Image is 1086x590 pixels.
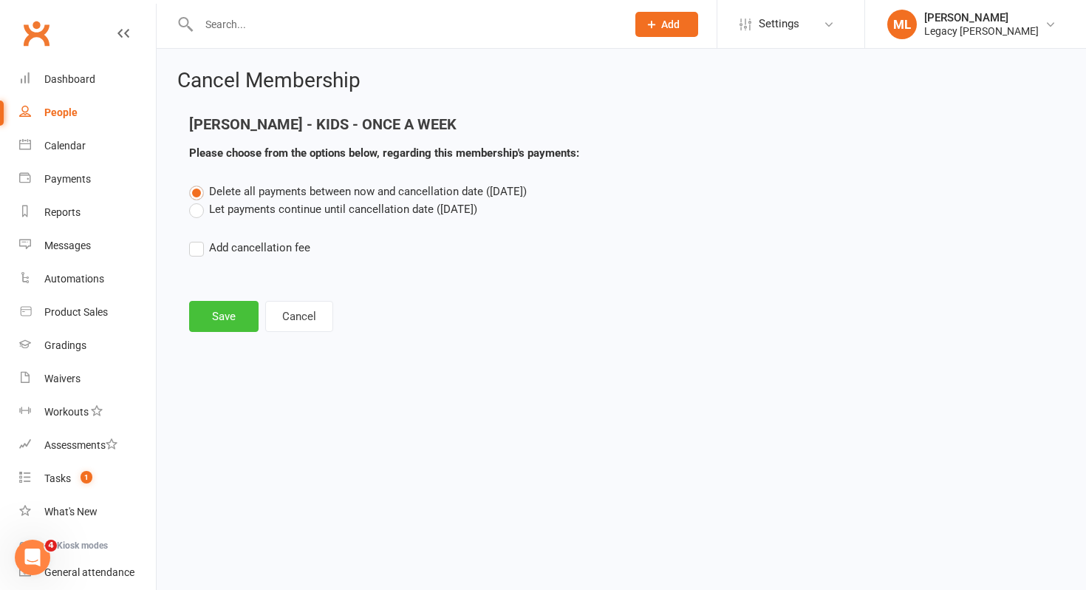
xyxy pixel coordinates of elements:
[924,24,1039,38] div: Legacy [PERSON_NAME]
[44,106,78,118] div: People
[189,239,310,257] label: Add cancellation fee
[887,10,917,39] div: ML
[44,406,89,418] div: Workouts
[44,73,95,85] div: Dashboard
[209,185,527,198] span: Delete all payments between now and cancellation date ([DATE])
[189,116,758,132] h4: [PERSON_NAME] - KIDS - ONCE A WEEK
[44,439,117,451] div: Assessments
[19,329,156,362] a: Gradings
[177,69,1065,92] h2: Cancel Membership
[19,462,156,495] a: Tasks 1
[19,262,156,296] a: Automations
[44,173,91,185] div: Payments
[661,18,680,30] span: Add
[635,12,698,37] button: Add
[44,240,91,251] div: Messages
[189,200,477,218] label: Let payments continue until cancellation date ([DATE])
[19,229,156,262] a: Messages
[19,163,156,196] a: Payments
[19,429,156,462] a: Assessments
[194,14,616,35] input: Search...
[19,296,156,329] a: Product Sales
[19,96,156,129] a: People
[44,566,134,578] div: General attendance
[44,472,71,484] div: Tasks
[265,301,333,332] button: Cancel
[19,396,156,429] a: Workouts
[189,301,259,332] button: Save
[19,129,156,163] a: Calendar
[19,362,156,396] a: Waivers
[19,196,156,229] a: Reports
[81,471,92,484] span: 1
[44,339,86,351] div: Gradings
[19,63,156,96] a: Dashboard
[189,146,579,160] strong: Please choose from the options below, regarding this membership's payments:
[18,15,55,52] a: Clubworx
[924,11,1039,24] div: [PERSON_NAME]
[44,306,108,318] div: Product Sales
[19,495,156,529] a: What's New
[19,556,156,589] a: General attendance kiosk mode
[44,206,81,218] div: Reports
[759,7,799,41] span: Settings
[44,506,98,518] div: What's New
[15,540,50,575] iframe: Intercom live chat
[44,373,81,384] div: Waivers
[44,140,86,152] div: Calendar
[45,540,57,552] span: 4
[44,273,104,285] div: Automations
